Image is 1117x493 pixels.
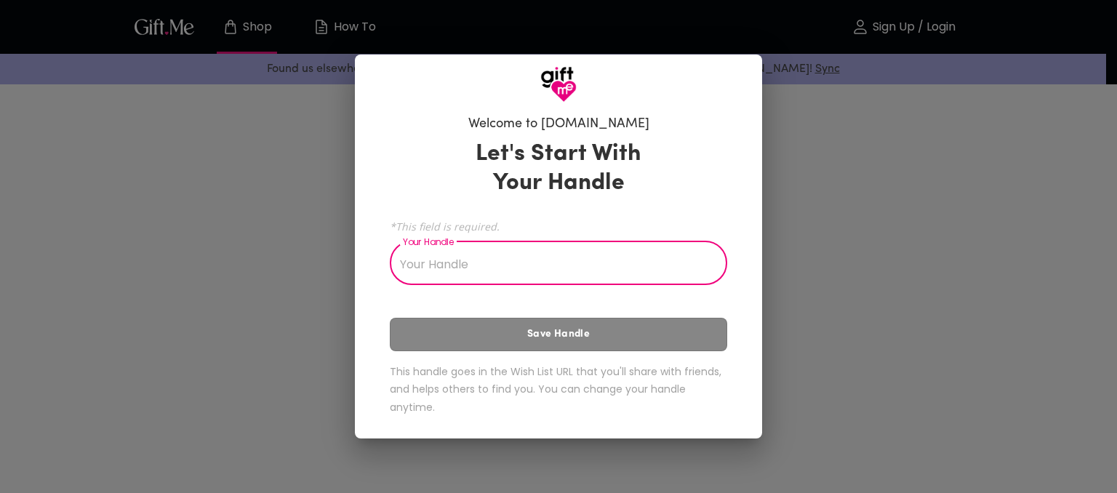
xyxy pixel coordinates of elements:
[457,140,660,198] h3: Let's Start With Your Handle
[468,116,649,133] h6: Welcome to [DOMAIN_NAME]
[540,66,577,103] img: GiftMe Logo
[390,220,727,233] span: *This field is required.
[390,363,727,417] h6: This handle goes in the Wish List URL that you'll share with friends, and helps others to find yo...
[390,244,711,285] input: Your Handle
